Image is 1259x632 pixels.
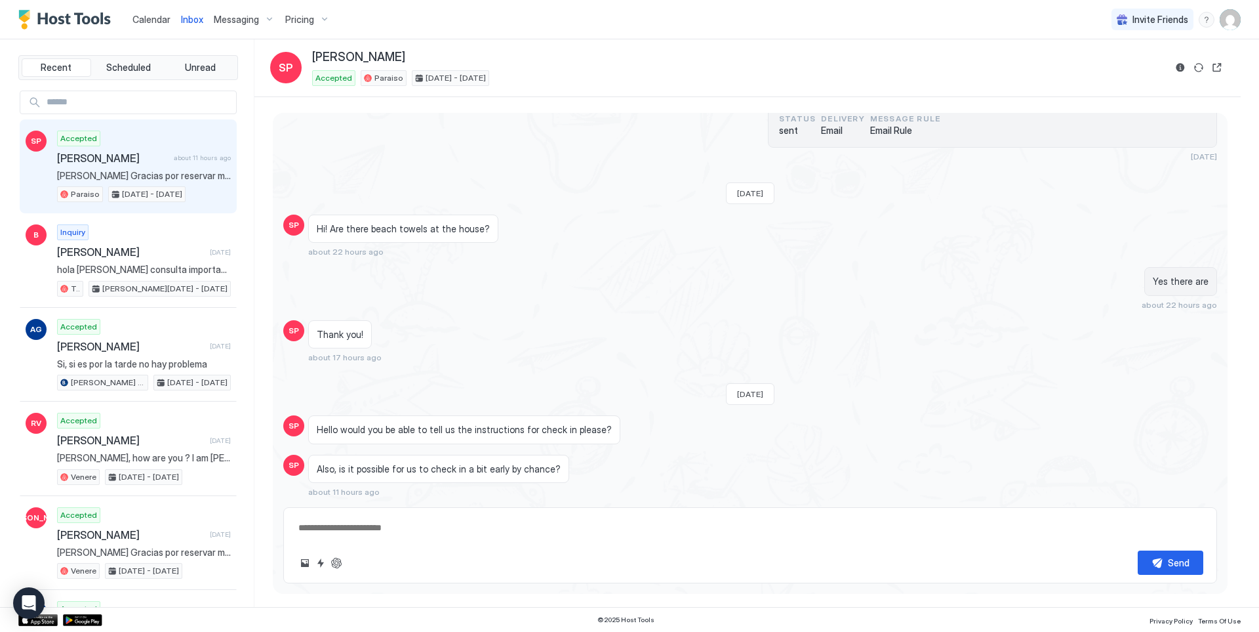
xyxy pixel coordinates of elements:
[1198,617,1241,625] span: Terms Of Use
[57,452,231,464] span: [PERSON_NAME], how are you ? I am [PERSON_NAME] from the [GEOGRAPHIC_DATA] but live now in [PERSO...
[106,62,151,74] span: Scheduled
[1149,613,1193,627] a: Privacy Policy
[214,14,259,26] span: Messaging
[779,113,816,125] span: status
[119,471,179,483] span: [DATE] - [DATE]
[821,113,865,125] span: Delivery
[297,555,313,571] button: Upload image
[210,342,231,350] span: [DATE]
[119,565,179,577] span: [DATE] - [DATE]
[1153,276,1209,287] span: Yes there are
[317,223,490,235] span: Hi! Are there beach towels at the house?
[426,72,486,84] span: [DATE] - [DATE]
[374,72,403,84] span: Paraiso
[1220,9,1241,30] div: User profile
[181,14,203,25] span: Inbox
[312,50,405,65] span: [PERSON_NAME]
[18,614,58,626] a: App Store
[821,125,865,137] span: Email
[1191,152,1217,161] span: [DATE]
[779,125,816,137] span: sent
[289,420,299,432] span: SP
[1138,551,1203,575] button: Send
[285,14,314,26] span: Pricing
[60,415,97,427] span: Accepted
[63,614,102,626] a: Google Play Store
[57,340,205,353] span: [PERSON_NAME]
[57,152,169,165] span: [PERSON_NAME]
[1199,12,1214,28] div: menu
[57,547,231,558] span: [PERSON_NAME] Gracias por reservar mi apartamento, estoy encantada de teneros por aquí. Te estaré...
[71,283,80,295] span: Tamarindo
[57,245,205,259] span: [PERSON_NAME]
[167,377,228,389] span: [DATE] - [DATE]
[308,352,382,362] span: about 17 hours ago
[31,135,41,147] span: SP
[1132,14,1188,26] span: Invite Friends
[329,555,344,571] button: ChatGPT Auto Reply
[60,603,97,615] span: Accepted
[210,436,231,445] span: [DATE]
[57,264,231,276] span: hola [PERSON_NAME] consulta importante, hay agua caliente en la ducha ? es clave saber eso para n...
[308,487,380,497] span: about 11 hours ago
[33,229,39,241] span: B
[57,170,231,182] span: [PERSON_NAME] Gracias por reservar mi apartamento, estoy encantada de teneros por aquí. Te estaré...
[1209,60,1225,75] button: Open reservation
[289,219,299,231] span: SP
[31,417,41,429] span: RV
[279,60,293,75] span: SP
[1149,617,1193,625] span: Privacy Policy
[102,283,228,295] span: [PERSON_NAME][DATE] - [DATE]
[317,424,612,436] span: Hello would you be able to tell us the instructions for check in please?
[57,528,205,541] span: [PERSON_NAME]
[181,12,203,26] a: Inbox
[60,133,97,144] span: Accepted
[132,14,170,25] span: Calendar
[132,12,170,26] a: Calendar
[313,555,329,571] button: Quick reply
[18,55,238,80] div: tab-group
[597,616,654,624] span: © 2025 Host Tools
[165,58,235,77] button: Unread
[174,154,231,162] span: about 11 hours ago
[1142,300,1217,310] span: about 22 hours ago
[60,509,97,521] span: Accepted
[71,565,96,577] span: Venere
[317,463,561,475] span: Also, is it possible for us to check in a bit early by chance?
[315,72,352,84] span: Accepted
[71,377,145,389] span: [PERSON_NAME] By [PERSON_NAME]
[57,434,205,447] span: [PERSON_NAME]
[71,471,96,483] span: Venere
[60,226,85,238] span: Inquiry
[870,113,940,125] span: Message Rule
[41,91,236,114] input: Input Field
[94,58,163,77] button: Scheduled
[60,321,97,333] span: Accepted
[1172,60,1188,75] button: Reservation information
[210,530,231,539] span: [DATE]
[22,58,91,77] button: Recent
[1198,613,1241,627] a: Terms Of Use
[57,358,231,370] span: Si, si es por la tarde no hay problema
[737,188,763,198] span: [DATE]
[71,188,100,200] span: Paraiso
[737,389,763,399] span: [DATE]
[289,325,299,337] span: SP
[185,62,216,74] span: Unread
[870,125,940,137] span: Email Rule
[30,324,42,335] span: AG
[4,512,69,524] span: [PERSON_NAME]
[18,10,117,30] a: Host Tools Logo
[1168,556,1189,570] div: Send
[122,188,182,200] span: [DATE] - [DATE]
[1191,60,1207,75] button: Sync reservation
[317,329,363,341] span: Thank you!
[41,62,71,74] span: Recent
[210,248,231,257] span: [DATE]
[13,587,45,619] div: Open Intercom Messenger
[308,247,384,257] span: about 22 hours ago
[289,459,299,471] span: SP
